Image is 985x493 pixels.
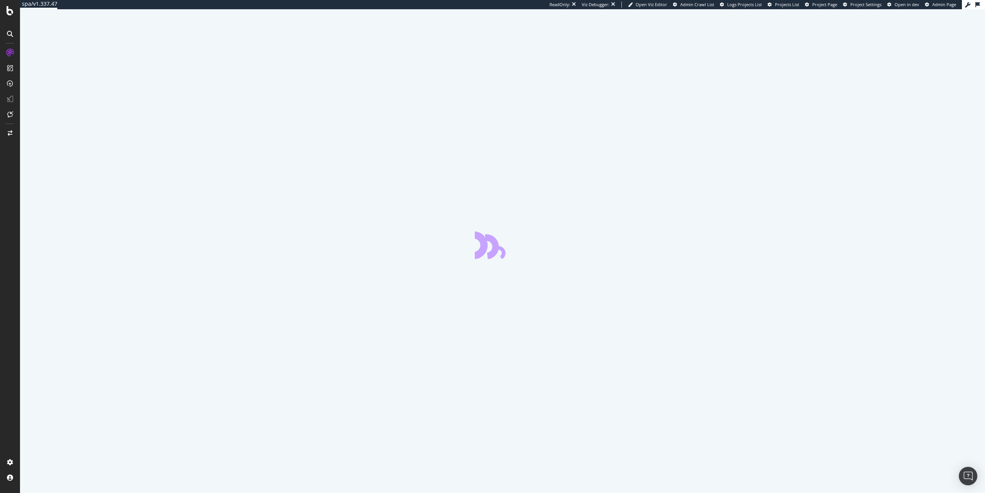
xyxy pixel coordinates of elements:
span: Project Page [812,2,837,7]
a: Logs Projects List [720,2,762,8]
a: Open in dev [887,2,919,8]
span: Open in dev [895,2,919,7]
span: Admin Page [932,2,956,7]
div: Viz Debugger: [582,2,609,8]
div: Open Intercom Messenger [959,467,977,485]
a: Open Viz Editor [628,2,667,8]
div: animation [475,231,530,259]
span: Admin Crawl List [680,2,714,7]
span: Project Settings [850,2,881,7]
a: Project Settings [843,2,881,8]
div: ReadOnly: [549,2,570,8]
span: Projects List [775,2,799,7]
span: Logs Projects List [727,2,762,7]
a: Projects List [768,2,799,8]
a: Admin Crawl List [673,2,714,8]
a: Project Page [805,2,837,8]
a: Admin Page [925,2,956,8]
span: Open Viz Editor [636,2,667,7]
